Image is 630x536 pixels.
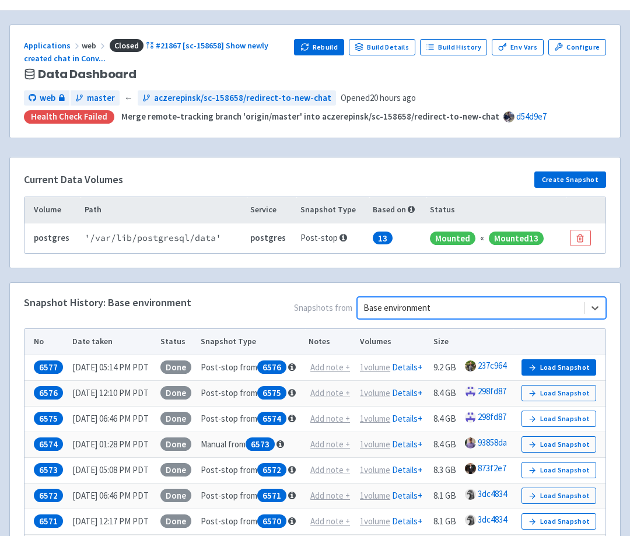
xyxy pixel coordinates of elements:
span: 6577 [34,360,63,374]
u: 1 volume [360,490,390,501]
td: Post-stop from [197,355,305,380]
a: master [71,90,120,106]
b: postgres [34,232,69,243]
td: Post-stop from [197,406,305,432]
div: Health check failed [24,110,114,124]
th: Path [80,197,247,223]
a: Build History [420,39,488,55]
td: [DATE] 01:28 PM PDT [69,432,157,457]
span: 6572 [257,463,286,477]
h4: Current Data Volumes [24,174,123,185]
span: 6574 [34,437,63,451]
th: Snapshot Type [197,329,305,355]
span: 6570 [257,514,286,528]
span: 6576 [34,386,63,400]
button: Load Snapshot [521,411,596,427]
span: Mounted 13 [489,232,544,245]
u: Add note + [310,516,350,527]
u: 1 volume [360,387,390,398]
a: 237c964 [478,360,506,371]
a: Applications [24,40,82,51]
span: aczerepinsk/sc-158658/redirect-to-new-chat [154,92,331,105]
td: [DATE] 05:08 PM PDT [69,457,157,483]
span: web [40,92,55,105]
span: web [82,40,107,51]
a: web [24,90,69,106]
span: Post-stop [300,232,347,243]
div: « [480,232,484,245]
strong: Merge remote-tracking branch 'origin/master' into aczerepinsk/sc-158658/redirect-to-new-chat [121,111,499,122]
td: Post-stop from [197,509,305,534]
th: Snapshot Type [296,197,369,223]
span: 6571 [257,489,286,502]
td: 9.2 GB [429,355,461,380]
span: Mounted [430,232,475,245]
b: postgres [250,232,286,243]
th: Notes [305,329,356,355]
td: 8.1 GB [429,483,461,509]
u: 1 volume [360,413,390,424]
button: Load Snapshot [521,462,596,478]
u: Add note + [310,464,350,475]
td: 8.4 GB [429,380,461,406]
a: 93858da [478,437,507,448]
span: 6575 [34,412,63,425]
span: 13 [373,232,393,245]
a: d54d9e7 [516,111,547,122]
span: Done [160,489,191,502]
span: 6573 [246,437,275,451]
td: 8.3 GB [429,457,461,483]
span: Done [160,463,191,477]
button: Load Snapshot [521,385,596,401]
span: Done [160,412,191,425]
a: Details+ [392,439,422,450]
a: Details+ [392,362,422,373]
u: Add note + [310,413,350,424]
a: aczerepinsk/sc-158658/redirect-to-new-chat [138,90,336,106]
a: Env Vars [492,39,543,55]
button: Load Snapshot [521,513,596,530]
th: No [24,329,69,355]
u: Add note + [310,490,350,501]
span: Closed [110,39,143,52]
span: 6571 [34,514,63,528]
u: 1 volume [360,439,390,450]
th: Status [426,197,566,223]
span: 6573 [34,463,63,477]
a: Details+ [392,387,422,398]
td: ' /var/lib/postgresql/data ' [80,223,247,253]
a: Build Details [349,39,415,55]
span: Snapshots from [191,297,606,324]
td: [DATE] 12:17 PM PDT [69,509,157,534]
button: Load Snapshot [521,488,596,504]
u: 1 volume [360,464,390,475]
a: 3dc4834 [478,488,507,499]
a: Configure [548,39,606,55]
span: ← [124,92,133,105]
span: master [87,92,115,105]
a: Details+ [392,413,422,424]
button: Rebuild [294,39,344,55]
u: Add note + [310,362,350,373]
a: 298fd87 [478,386,506,397]
th: Based on [369,197,426,223]
span: Done [160,514,191,528]
h4: Snapshot History: Base environment [24,297,191,309]
td: Post-stop from [197,380,305,406]
td: [DATE] 05:14 PM PDT [69,355,157,380]
span: Done [160,437,191,451]
th: Date taken [69,329,157,355]
td: [DATE] 06:46 PM PDT [69,406,157,432]
u: Add note + [310,439,350,450]
u: 1 volume [360,516,390,527]
th: Status [157,329,197,355]
a: Details+ [392,490,422,501]
th: Volume [24,197,80,223]
span: 6572 [34,489,63,502]
span: 6574 [257,412,286,425]
a: Details+ [392,516,422,527]
a: Details+ [392,464,422,475]
u: Add note + [310,387,350,398]
td: 8.4 GB [429,432,461,457]
span: 6576 [257,360,286,374]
